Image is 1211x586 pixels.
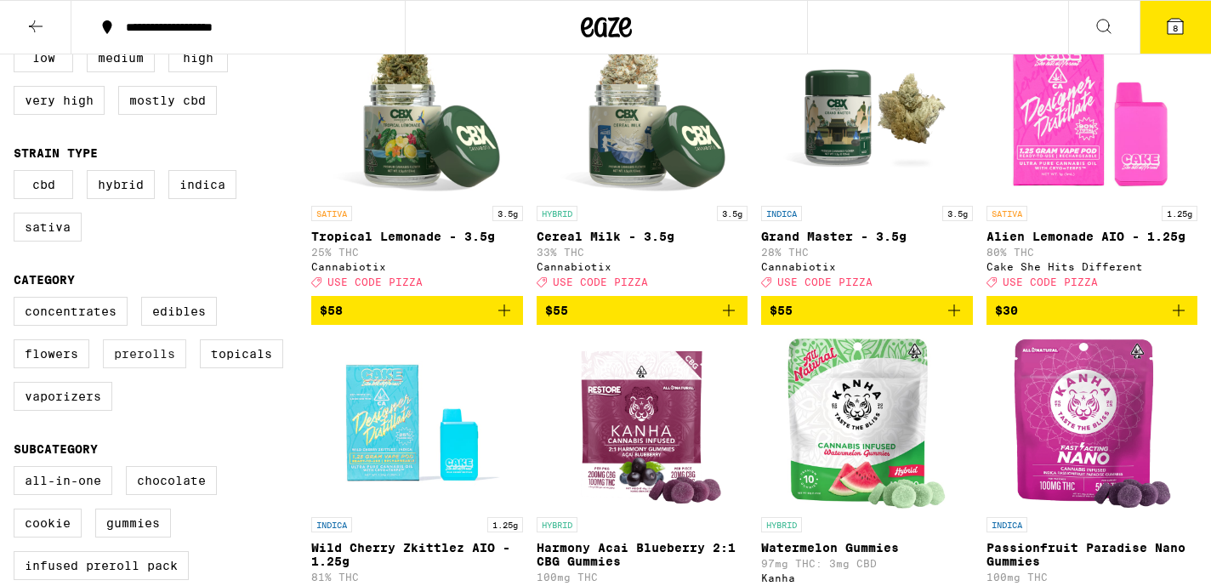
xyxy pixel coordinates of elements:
span: USE CODE PIZZA [327,276,423,287]
label: Low [14,43,73,72]
legend: Strain Type [14,146,98,160]
p: 100mg THC [986,572,1198,583]
a: Open page for Grand Master - 3.5g from Cannabiotix [761,27,973,296]
p: 80% THC [986,247,1198,258]
img: Cannabiotix - Grand Master - 3.5g [782,27,952,197]
img: Kanha - Watermelon Gummies [787,339,946,509]
p: Harmony Acai Blueberry 2:1 CBG Gummies [537,541,748,568]
label: Vaporizers [14,382,112,411]
img: Cake She Hits Different - Wild Cherry Zkittlez AIO - 1.25g [332,339,502,509]
span: USE CODE PIZZA [553,276,648,287]
label: Concentrates [14,297,128,326]
label: Chocolate [126,466,217,495]
button: Add to bag [761,296,973,325]
p: 3.5g [942,206,973,221]
img: Cake She Hits Different - Alien Lemonade AIO - 1.25g [1007,27,1177,197]
span: USE CODE PIZZA [1003,276,1098,287]
p: Tropical Lemonade - 3.5g [311,230,523,243]
a: Open page for Tropical Lemonade - 3.5g from Cannabiotix [311,27,523,296]
p: 28% THC [761,247,973,258]
p: Passionfruit Paradise Nano Gummies [986,541,1198,568]
div: Cannabiotix [537,261,748,272]
p: Watermelon Gummies [761,541,973,555]
label: Cookie [14,509,82,538]
button: 8 [1140,1,1211,54]
button: Add to bag [986,296,1198,325]
p: Grand Master - 3.5g [761,230,973,243]
label: Gummies [95,509,171,538]
label: Prerolls [103,339,186,368]
label: Edibles [141,297,217,326]
label: High [168,43,228,72]
label: Infused Preroll Pack [14,551,189,580]
label: Topicals [200,339,283,368]
p: 25% THC [311,247,523,258]
p: HYBRID [537,517,577,532]
div: Kanha [761,572,973,583]
p: Cereal Milk - 3.5g [537,230,748,243]
p: INDICA [761,206,802,221]
div: Cake She Hits Different [986,261,1198,272]
button: Add to bag [537,296,748,325]
label: CBD [14,170,73,199]
a: Open page for Cereal Milk - 3.5g from Cannabiotix [537,27,748,296]
legend: Category [14,273,75,287]
span: 8 [1173,23,1178,33]
p: 1.25g [1162,206,1197,221]
span: $55 [770,304,793,317]
p: HYBRID [537,206,577,221]
img: Cannabiotix - Tropical Lemonade - 3.5g [332,27,502,197]
p: 97mg THC: 3mg CBD [761,558,973,569]
img: Kanha - Passionfruit Paradise Nano Gummies [1013,339,1171,509]
span: USE CODE PIZZA [777,276,873,287]
p: 3.5g [492,206,523,221]
label: Flowers [14,339,89,368]
p: SATIVA [986,206,1027,221]
div: Cannabiotix [761,261,973,272]
span: $58 [320,304,343,317]
p: Alien Lemonade AIO - 1.25g [986,230,1198,243]
label: Mostly CBD [118,86,217,115]
p: SATIVA [311,206,352,221]
p: 1.25g [487,517,523,532]
label: Sativa [14,213,82,242]
label: Medium [87,43,155,72]
p: 100mg THC [537,572,748,583]
p: Wild Cherry Zkittlez AIO - 1.25g [311,541,523,568]
label: All-In-One [14,466,112,495]
label: Very High [14,86,105,115]
span: $55 [545,304,568,317]
div: Cannabiotix [311,261,523,272]
p: 81% THC [311,572,523,583]
a: Open page for Alien Lemonade AIO - 1.25g from Cake She Hits Different [986,27,1198,296]
p: 3.5g [717,206,748,221]
p: 33% THC [537,247,748,258]
img: Kanha - Harmony Acai Blueberry 2:1 CBG Gummies [559,339,725,509]
p: INDICA [311,517,352,532]
button: Add to bag [311,296,523,325]
legend: Subcategory [14,442,98,456]
p: HYBRID [761,517,802,532]
span: $30 [995,304,1018,317]
label: Indica [168,170,236,199]
img: Cannabiotix - Cereal Milk - 3.5g [557,27,727,197]
p: INDICA [986,517,1027,532]
label: Hybrid [87,170,155,199]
